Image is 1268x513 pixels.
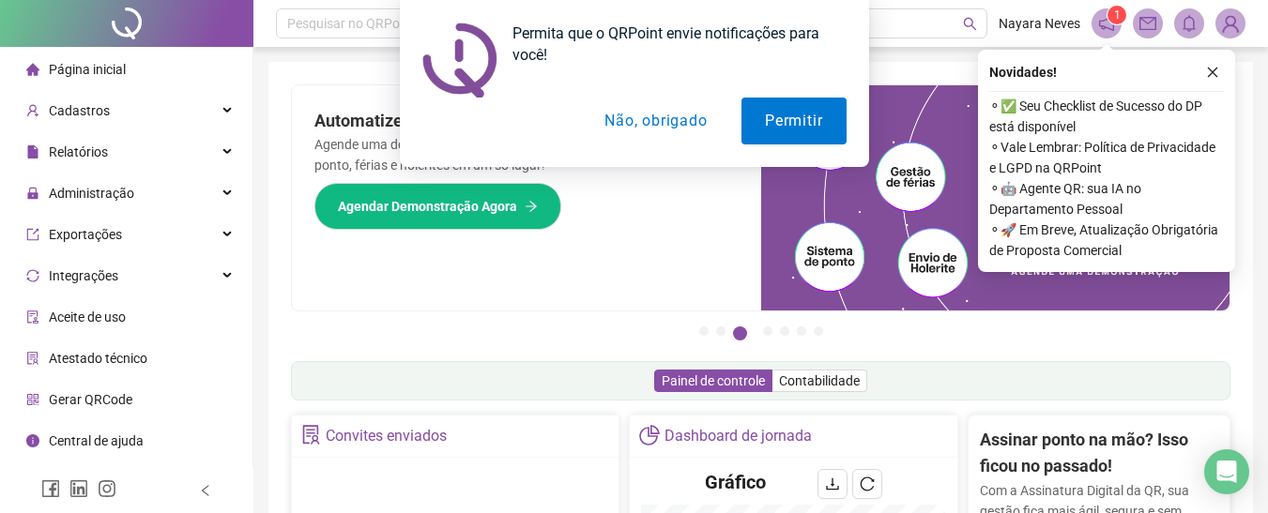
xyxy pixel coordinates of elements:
span: Aceite de uso [49,309,126,324]
button: 1 [699,326,709,336]
span: facebook [41,479,60,498]
div: Permita que o QRPoint envie notificações para você! [497,23,847,66]
span: Atestado técnico [49,351,147,366]
button: Agendar Demonstração Agora [314,183,561,230]
span: audit [26,310,39,324]
span: Integrações [49,268,118,283]
img: banner%2Fd57e337e-a0d3-4837-9615-f134fc33a8e6.png [761,85,1230,310]
div: Convites enviados [326,420,447,452]
span: pie-chart [639,425,659,445]
span: Exportações [49,227,122,242]
span: Painel de controle [662,373,765,388]
span: download [825,476,840,491]
span: Agendar Demonstração Agora [338,196,517,217]
span: Administração [49,186,134,201]
span: qrcode [26,393,39,406]
span: lock [26,187,39,200]
span: solution [26,352,39,365]
button: Permitir [741,98,846,144]
span: ⚬ 🤖 Agente QR: sua IA no Departamento Pessoal [989,178,1224,219]
span: linkedin [69,479,88,498]
h4: Gráfico [705,469,766,495]
h2: Assinar ponto na mão? Isso ficou no passado! [980,427,1218,480]
span: instagram [98,479,116,498]
span: sync [26,269,39,282]
span: left [199,484,212,497]
span: ⚬ 🚀 Em Breve, Atualização Obrigatória de Proposta Comercial [989,219,1224,261]
span: solution [301,425,321,445]
span: Central de ajuda [49,433,144,448]
button: 6 [797,326,806,336]
button: Não, obrigado [581,98,730,144]
button: 2 [716,326,726,336]
span: info-circle [26,434,39,447]
div: Dashboard de jornada [665,420,812,452]
span: export [26,228,39,241]
button: 7 [814,326,823,336]
button: 3 [733,326,747,340]
span: Contabilidade [779,373,860,388]
span: Gerar QRCode [49,392,132,407]
span: reload [860,476,875,491]
button: 5 [780,326,789,336]
div: Open Intercom Messenger [1204,449,1249,494]
span: arrow-right [525,200,538,213]
img: notification icon [422,23,497,98]
button: 4 [763,326,772,336]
